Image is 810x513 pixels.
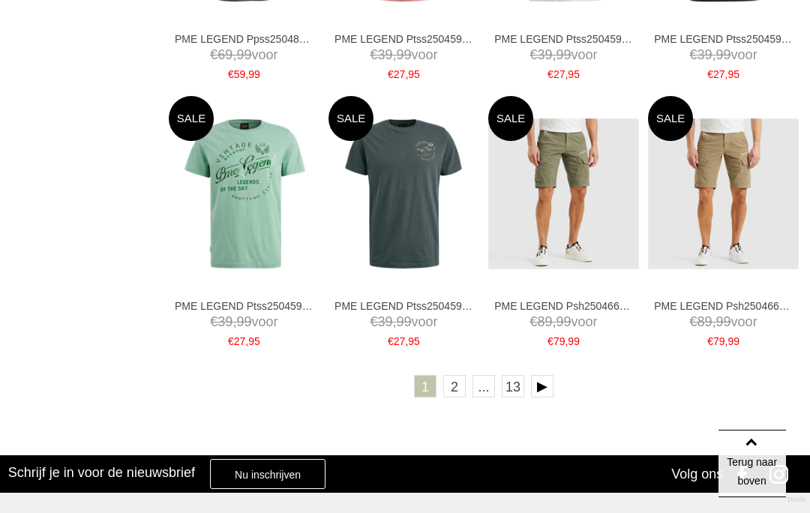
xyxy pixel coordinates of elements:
[718,430,786,497] a: Terug naar boven
[502,375,524,397] a: 13
[388,335,394,347] span: €
[414,375,436,397] a: 1
[697,314,712,329] span: 89
[245,335,248,347] span: ,
[8,464,195,481] h3: Schrijf je in voor de nieuwsbrief
[716,47,731,62] span: 99
[248,68,260,80] span: 99
[713,335,725,347] span: 79
[654,32,793,46] a: PME LEGEND Ptss2504596 T-shirts
[210,314,217,329] span: €
[556,314,571,329] span: 99
[472,375,495,397] span: ...
[556,47,571,62] span: 99
[392,47,396,62] span: ,
[334,32,473,46] a: PME LEGEND Ptss2504596 T-shirts
[494,46,633,64] span: voor
[553,314,556,329] span: ,
[671,455,723,493] div: Volg ons
[553,47,556,62] span: ,
[175,313,313,331] span: voor
[334,299,473,313] a: PME LEGEND Ptss2504596 T-shirts
[568,335,580,347] span: 99
[370,314,377,329] span: €
[565,335,568,347] span: ,
[175,46,313,64] span: voor
[234,68,246,80] span: 59
[217,47,232,62] span: 69
[408,335,420,347] span: 95
[228,335,234,347] span: €
[248,335,260,347] span: 95
[494,313,633,331] span: voor
[654,299,793,313] a: PME LEGEND Psh2504661 Shorts
[494,32,633,46] a: PME LEGEND Ptss2504596 T-shirts
[712,47,716,62] span: ,
[236,314,251,329] span: 99
[697,47,712,62] span: 39
[228,68,234,80] span: €
[175,299,313,313] a: PME LEGEND Ptss2504596 T-shirts
[175,32,313,46] a: PME LEGEND Ppss2504867 [PERSON_NAME]'s
[553,335,565,347] span: 79
[405,68,408,80] span: ,
[370,47,377,62] span: €
[713,68,725,80] span: 27
[654,313,793,331] span: voor
[443,375,466,397] a: 2
[553,68,565,80] span: 27
[334,313,473,331] span: voor
[232,47,236,62] span: ,
[328,118,479,269] img: PME LEGEND Ptss2504596 T-shirts
[725,335,728,347] span: ,
[494,299,633,313] a: PME LEGEND Psh2504661 Shorts
[232,314,236,329] span: ,
[210,47,217,62] span: €
[529,47,537,62] span: €
[405,335,408,347] span: ,
[547,68,553,80] span: €
[392,314,396,329] span: ,
[529,314,537,329] span: €
[394,335,406,347] span: 27
[547,335,553,347] span: €
[377,314,392,329] span: 39
[396,47,411,62] span: 99
[568,68,580,80] span: 95
[654,46,793,64] span: voor
[707,68,713,80] span: €
[394,68,406,80] span: 27
[537,314,552,329] span: 89
[537,47,552,62] span: 39
[234,335,246,347] span: 27
[727,335,739,347] span: 99
[690,47,697,62] span: €
[388,68,394,80] span: €
[210,459,325,489] a: Nu inschrijven
[236,47,251,62] span: 99
[725,68,728,80] span: ,
[334,46,473,64] span: voor
[488,118,639,269] img: PME LEGEND Psh2504661 Shorts
[408,68,420,80] span: 95
[707,335,713,347] span: €
[716,314,731,329] span: 99
[712,314,716,329] span: ,
[727,68,739,80] span: 95
[648,118,799,269] img: PME LEGEND Psh2504661 Shorts
[217,314,232,329] span: 39
[377,47,392,62] span: 39
[690,314,697,329] span: €
[787,490,806,509] a: Divide
[169,118,319,269] img: PME LEGEND Ptss2504596 T-shirts
[245,68,248,80] span: ,
[396,314,411,329] span: 99
[565,68,568,80] span: ,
